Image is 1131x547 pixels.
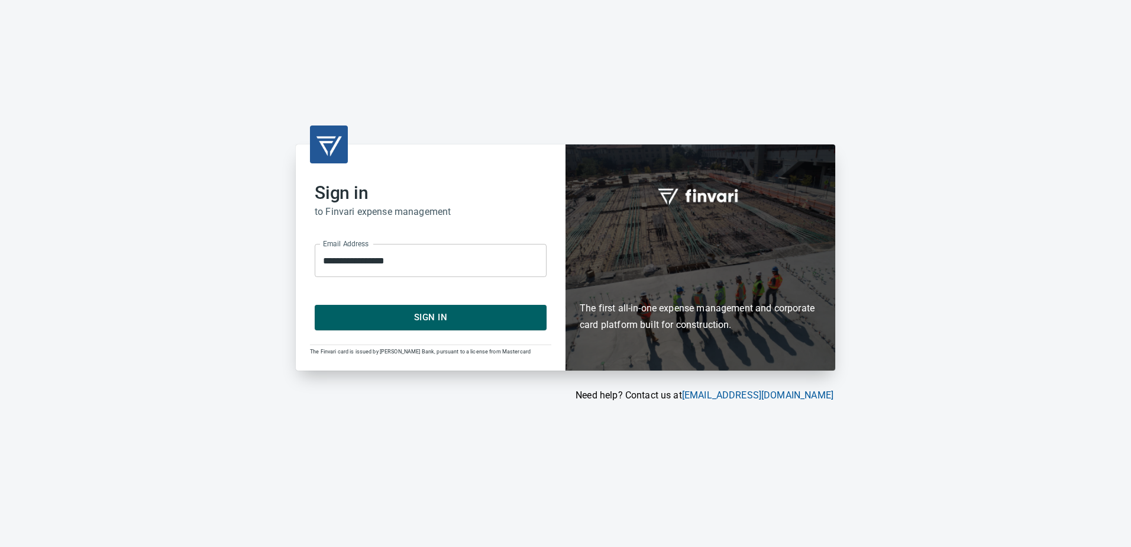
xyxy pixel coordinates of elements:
h6: The first all-in-one expense management and corporate card platform built for construction. [580,231,821,333]
p: Need help? Contact us at [296,388,833,403]
div: Finvari [565,144,835,370]
h2: Sign in [315,182,547,204]
img: fullword_logo_white.png [656,182,745,209]
img: transparent_logo.png [315,130,343,159]
span: The Finvari card is issued by [PERSON_NAME] Bank, pursuant to a license from Mastercard [310,349,531,355]
button: Sign In [315,305,547,330]
a: [EMAIL_ADDRESS][DOMAIN_NAME] [682,390,833,401]
h6: to Finvari expense management [315,204,547,220]
span: Sign In [328,310,534,325]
